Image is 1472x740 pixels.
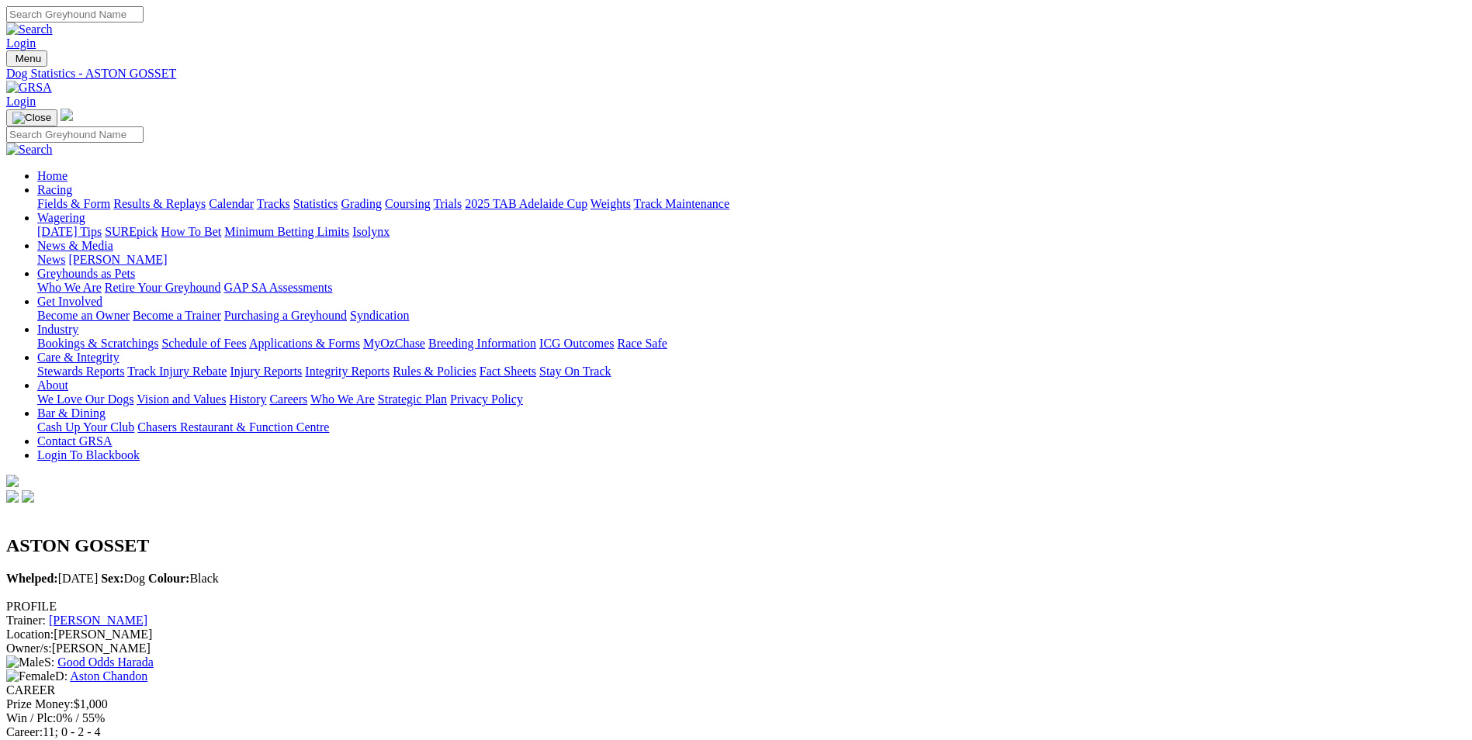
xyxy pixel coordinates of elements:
a: Stay On Track [539,365,611,378]
a: Home [37,169,68,182]
a: News & Media [37,239,113,252]
button: Toggle navigation [6,50,47,67]
a: Vision and Values [137,392,226,406]
img: Female [6,669,55,683]
a: History [229,392,266,406]
a: Syndication [350,309,409,322]
a: Isolynx [352,225,390,238]
a: [PERSON_NAME] [68,253,167,266]
img: twitter.svg [22,490,34,503]
a: 2025 TAB Adelaide Cup [465,197,587,210]
div: Wagering [37,225,1466,239]
button: Toggle navigation [6,109,57,126]
h2: ASTON GOSSET [6,535,1466,556]
a: Wagering [37,211,85,224]
span: Trainer: [6,614,46,627]
a: Login To Blackbook [37,448,140,462]
img: logo-grsa-white.png [6,475,19,487]
a: Integrity Reports [305,365,390,378]
a: Schedule of Fees [161,337,246,350]
span: S: [6,655,54,669]
div: 11; 0 - 2 - 4 [6,725,1466,739]
a: Fact Sheets [480,365,536,378]
input: Search [6,126,144,143]
a: Login [6,36,36,50]
a: Bar & Dining [37,406,106,420]
a: Strategic Plan [378,392,447,406]
div: [PERSON_NAME] [6,641,1466,655]
img: GRSA [6,81,52,95]
a: [PERSON_NAME] [49,614,147,627]
a: Weights [591,197,631,210]
a: Login [6,95,36,108]
div: Get Involved [37,309,1466,323]
div: Care & Integrity [37,365,1466,379]
div: News & Media [37,253,1466,267]
span: Prize Money: [6,697,74,711]
span: Career: [6,725,43,738]
span: [DATE] [6,572,98,585]
div: About [37,392,1466,406]
a: Cash Up Your Club [37,420,134,434]
a: MyOzChase [363,337,425,350]
img: Close [12,112,51,124]
a: Rules & Policies [393,365,476,378]
a: Industry [37,323,78,336]
span: Win / Plc: [6,711,56,724]
div: Bar & Dining [37,420,1466,434]
img: Male [6,655,44,669]
a: Coursing [385,197,431,210]
a: Trials [433,197,462,210]
a: Calendar [209,197,254,210]
a: [DATE] Tips [37,225,102,238]
img: Search [6,143,53,157]
img: facebook.svg [6,490,19,503]
b: Colour: [148,572,189,585]
a: Contact GRSA [37,434,112,448]
a: ICG Outcomes [539,337,614,350]
a: Racing [37,183,72,196]
div: $1,000 [6,697,1466,711]
a: Results & Replays [113,197,206,210]
a: Race Safe [617,337,667,350]
div: [PERSON_NAME] [6,628,1466,641]
a: Breeding Information [428,337,536,350]
b: Sex: [101,572,123,585]
a: Become a Trainer [133,309,221,322]
a: GAP SA Assessments [224,281,333,294]
b: Whelped: [6,572,58,585]
a: Applications & Forms [249,337,360,350]
span: Black [148,572,219,585]
a: Get Involved [37,295,102,308]
a: SUREpick [105,225,158,238]
a: Dog Statistics - ASTON GOSSET [6,67,1466,81]
a: Chasers Restaurant & Function Centre [137,420,329,434]
span: Owner/s: [6,641,52,655]
a: Fields & Form [37,197,110,210]
span: Location: [6,628,54,641]
div: PROFILE [6,600,1466,614]
a: Good Odds Harada [57,655,154,669]
input: Search [6,6,144,22]
img: logo-grsa-white.png [61,109,73,121]
div: Greyhounds as Pets [37,281,1466,295]
img: Search [6,22,53,36]
a: Purchasing a Greyhound [224,309,347,322]
a: Stewards Reports [37,365,124,378]
span: Menu [16,53,41,64]
a: We Love Our Dogs [37,392,133,406]
a: Privacy Policy [450,392,523,406]
div: Racing [37,197,1466,211]
a: Track Injury Rebate [127,365,227,378]
a: Care & Integrity [37,351,119,364]
a: Track Maintenance [634,197,729,210]
a: Minimum Betting Limits [224,225,349,238]
span: Dog [101,572,145,585]
a: Retire Your Greyhound [105,281,221,294]
div: CAREER [6,683,1466,697]
a: Who We Are [37,281,102,294]
a: Become an Owner [37,309,130,322]
div: Industry [37,337,1466,351]
a: About [37,379,68,392]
